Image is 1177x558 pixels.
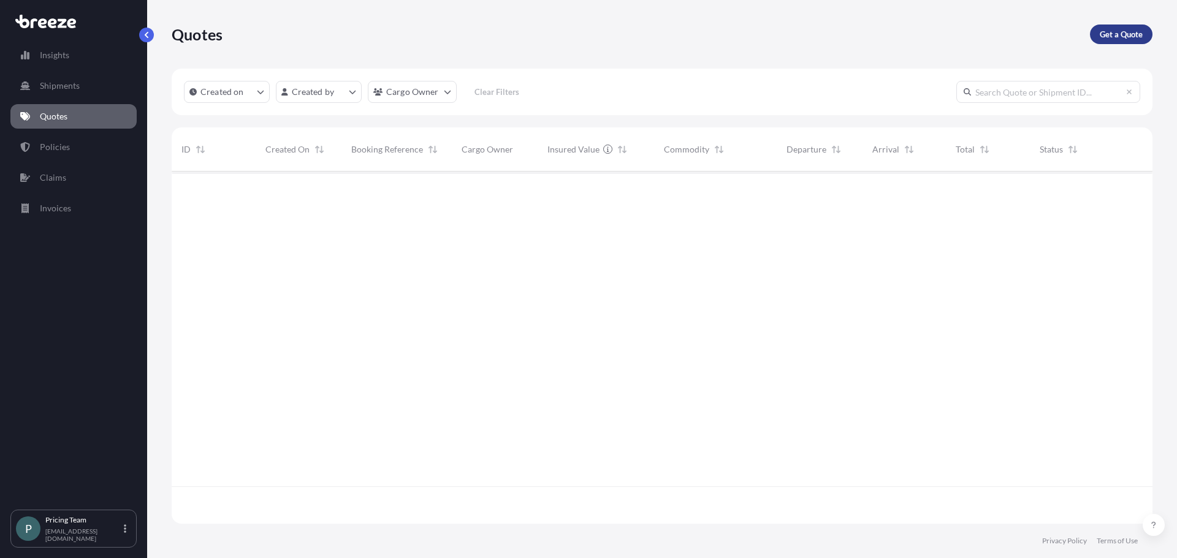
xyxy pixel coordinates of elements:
[1090,25,1152,44] a: Get a Quote
[45,515,121,525] p: Pricing Team
[1065,142,1080,157] button: Sort
[40,80,80,92] p: Shipments
[45,527,121,542] p: [EMAIL_ADDRESS][DOMAIN_NAME]
[368,81,457,103] button: cargoOwner Filter options
[425,142,440,157] button: Sort
[276,81,362,103] button: createdBy Filter options
[184,81,270,103] button: createdOn Filter options
[956,143,975,156] span: Total
[10,196,137,221] a: Invoices
[25,522,32,535] span: P
[615,142,630,157] button: Sort
[10,165,137,190] a: Claims
[829,142,844,157] button: Sort
[181,143,191,156] span: ID
[1040,143,1063,156] span: Status
[1042,536,1087,546] a: Privacy Policy
[10,104,137,129] a: Quotes
[292,86,335,98] p: Created by
[462,143,513,156] span: Cargo Owner
[40,202,71,214] p: Invoices
[10,43,137,67] a: Insights
[474,86,519,98] p: Clear Filters
[40,49,69,61] p: Insights
[312,142,327,157] button: Sort
[40,172,66,184] p: Claims
[787,143,826,156] span: Departure
[1100,28,1143,40] p: Get a Quote
[712,142,726,157] button: Sort
[351,143,423,156] span: Booking Reference
[200,86,244,98] p: Created on
[265,143,310,156] span: Created On
[386,86,439,98] p: Cargo Owner
[10,74,137,98] a: Shipments
[956,81,1140,103] input: Search Quote or Shipment ID...
[193,142,208,157] button: Sort
[463,82,531,102] button: Clear Filters
[40,141,70,153] p: Policies
[172,25,223,44] p: Quotes
[40,110,67,123] p: Quotes
[1097,536,1138,546] a: Terms of Use
[902,142,916,157] button: Sort
[547,143,600,156] span: Insured Value
[664,143,709,156] span: Commodity
[977,142,992,157] button: Sort
[10,135,137,159] a: Policies
[872,143,899,156] span: Arrival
